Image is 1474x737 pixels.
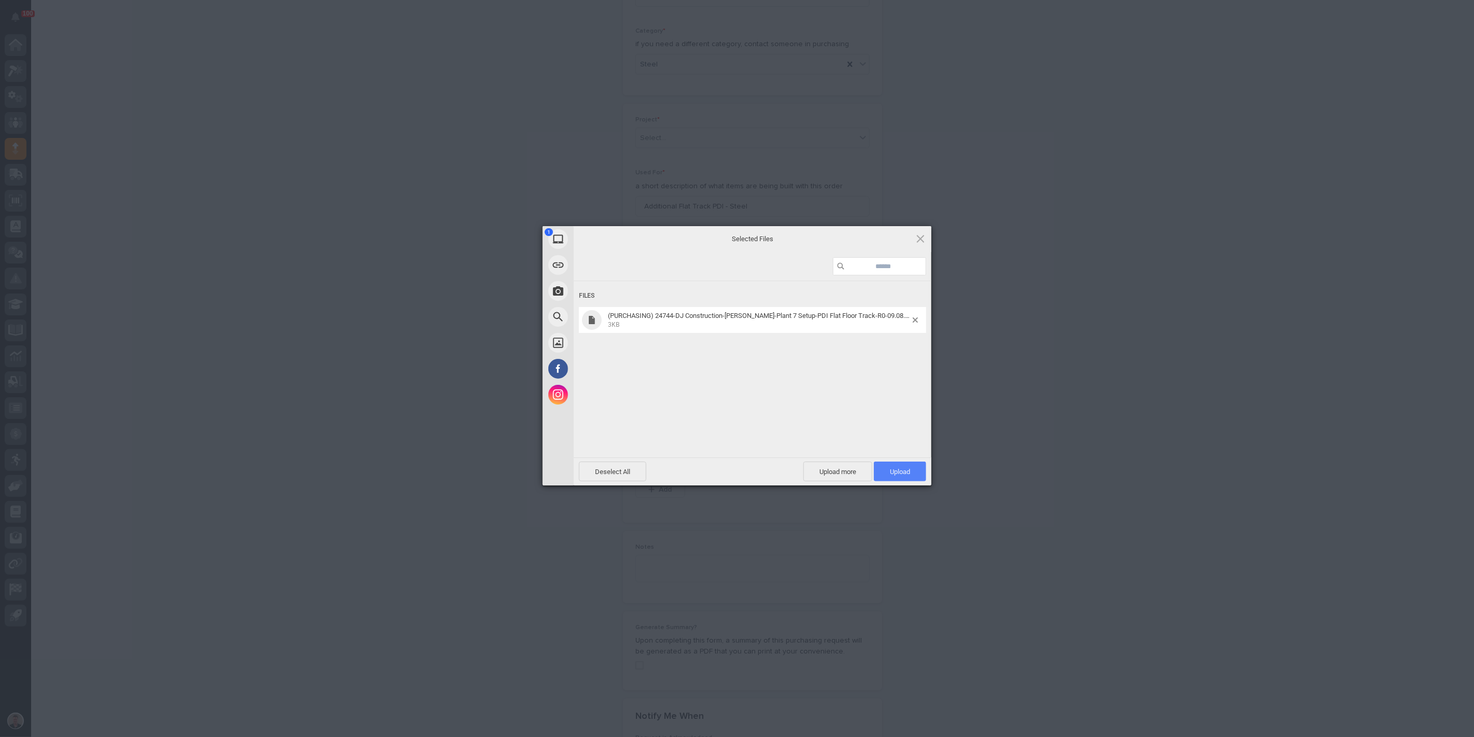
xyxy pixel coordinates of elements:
span: (PURCHASING) 24744-DJ Construction-Brinkley RV-Plant 7 Setup-PDI Flat Floor Track-R0-09.08.25.xlsx [605,312,913,329]
span: (PURCHASING) 24744-DJ Construction-[PERSON_NAME]-Plant 7 Setup-PDI Flat Floor Track-R0-09.08.25.xlsx [608,312,925,319]
span: Upload more [803,462,872,481]
span: 1 [545,228,553,236]
div: Facebook [543,356,667,382]
span: Upload [874,462,926,481]
div: Files [579,286,926,305]
div: Take Photo [543,278,667,304]
span: 3KB [608,321,619,328]
div: Link (URL) [543,252,667,278]
div: Unsplash [543,330,667,356]
span: Click here or hit ESC to close picker [915,233,926,244]
div: Instagram [543,382,667,408]
span: Selected Files [649,234,856,243]
div: Web Search [543,304,667,330]
span: Deselect All [579,462,646,481]
div: My Device [543,226,667,252]
span: Upload [890,468,910,476]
